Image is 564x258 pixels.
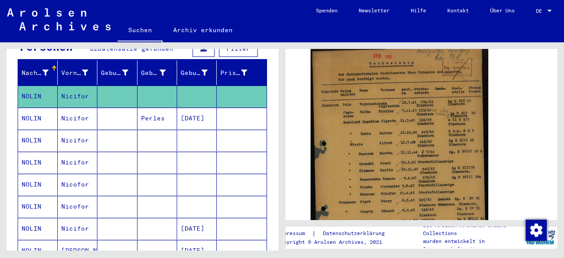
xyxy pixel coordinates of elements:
mat-header-cell: Geburt‏ [137,60,177,85]
mat-cell: Nicifor [58,108,97,129]
mat-cell: NOLIN [18,218,58,239]
div: Prisoner # [220,66,258,80]
div: | [277,229,395,238]
mat-header-cell: Prisoner # [217,60,267,85]
a: Datenschutzerklärung [316,229,395,238]
span: DE [536,8,545,14]
p: wurden entwickelt in Partnerschaft mit [423,237,523,253]
mat-cell: Nicifor [58,86,97,107]
img: Zustimmung ändern [526,220,547,241]
mat-header-cell: Geburtsname [97,60,137,85]
div: Vorname [61,68,88,78]
mat-cell: NOLIN [18,108,58,129]
div: Nachname [22,68,48,78]
span: Datensätze gefunden [98,45,173,52]
mat-cell: Nicifor [58,152,97,173]
a: Suchen [118,19,163,42]
div: Geburtsname [101,66,139,80]
mat-cell: Nicofor [58,174,97,195]
mat-header-cell: Geburtsdatum [177,60,217,85]
span: Filter [226,45,250,52]
mat-cell: Perles [137,108,177,129]
mat-cell: [DATE] [177,218,217,239]
mat-cell: Nicifor [58,218,97,239]
div: Vorname [61,66,99,80]
div: Geburtsdatum [181,68,208,78]
mat-cell: NOLIN [18,152,58,173]
mat-cell: NOLIN [18,196,58,217]
img: Arolsen_neg.svg [7,8,111,30]
mat-cell: [DATE] [177,108,217,129]
div: Nachname [22,66,59,80]
p: Copyright © Arolsen Archives, 2021 [277,238,395,246]
mat-cell: NOLIN [18,130,58,151]
img: yv_logo.png [524,226,557,248]
div: Geburtsname [101,68,128,78]
p: Die Arolsen Archives Online-Collections [423,221,523,237]
div: Geburt‏ [141,68,166,78]
mat-header-cell: Vorname [58,60,97,85]
mat-cell: Nicofor [58,196,97,217]
mat-cell: Nicifor [58,130,97,151]
a: Archiv erkunden [163,19,243,41]
mat-cell: NOLIN [18,174,58,195]
a: Impressum [277,229,312,238]
div: Geburtsdatum [181,66,219,80]
span: 82 [90,45,98,52]
div: Prisoner # [220,68,247,78]
mat-cell: NOLIN [18,86,58,107]
mat-header-cell: Nachname [18,60,58,85]
div: Geburt‏ [141,66,177,80]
